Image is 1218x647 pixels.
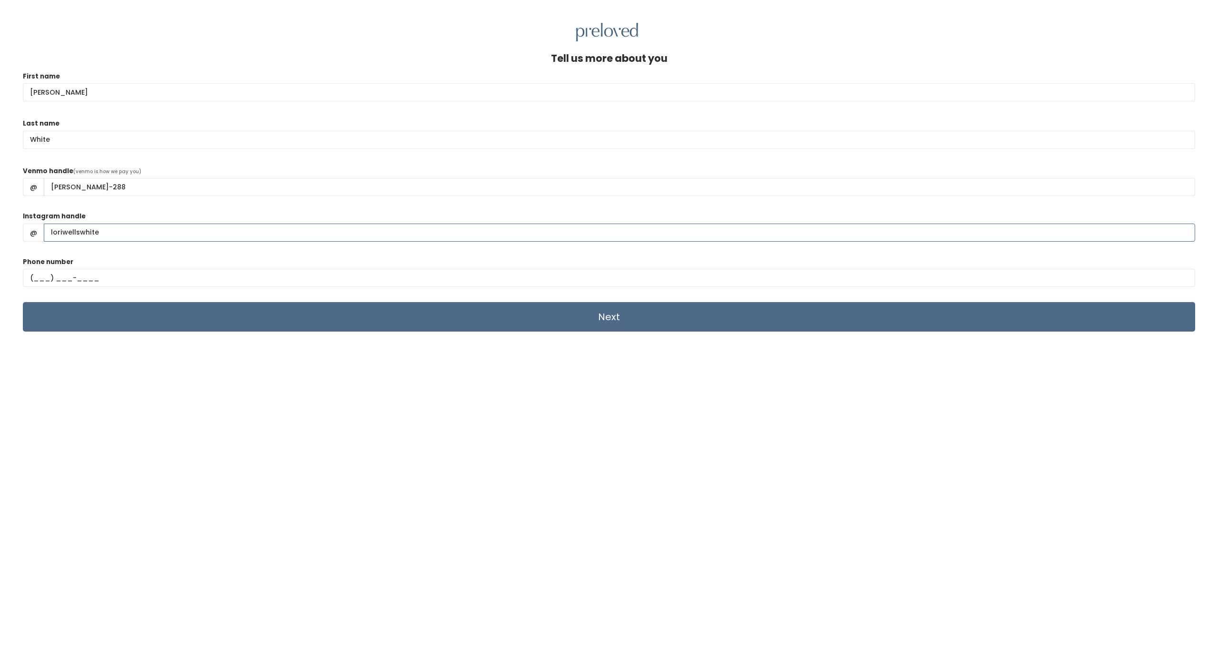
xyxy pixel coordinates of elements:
[576,23,638,41] img: preloved logo
[23,212,86,221] label: Instagram handle
[23,119,59,128] label: Last name
[23,224,44,242] span: @
[23,269,1195,287] input: (___) ___-____
[44,224,1195,242] input: handle
[23,257,73,267] label: Phone number
[23,178,44,196] span: @
[44,178,1195,196] input: handle
[23,167,73,176] label: Venmo handle
[23,72,60,81] label: First name
[551,53,668,64] h4: Tell us more about you
[23,302,1195,332] input: Next
[73,168,141,175] span: (venmo is how we pay you)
